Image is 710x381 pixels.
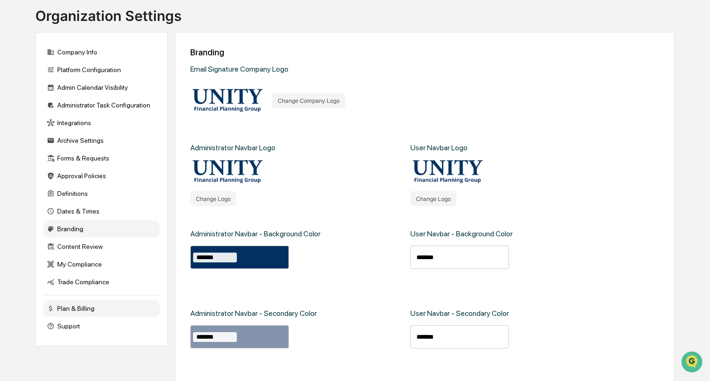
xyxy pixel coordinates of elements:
[190,47,659,57] div: Branding
[93,158,113,165] span: Pylon
[410,191,456,206] button: Change Logo
[32,71,153,80] div: Start new chat
[64,114,119,130] a: 🗄️Attestations
[272,93,345,108] button: Change Company Logo
[9,118,17,126] div: 🖐️
[190,309,317,318] div: Administrator Navbar - Secondary Color
[6,131,62,148] a: 🔎Data Lookup
[190,65,401,74] div: Email Signature Company Logo
[190,160,265,184] img: Adnmin Logo
[66,157,113,165] a: Powered byPylon
[190,229,321,238] div: Administrator Navbar - Background Color
[43,167,160,184] div: Approval Policies
[43,256,160,273] div: My Compliance
[43,300,160,317] div: Plan & Billing
[9,71,26,88] img: 1746055101610-c473b297-6a78-478c-a979-82029cc54cd1
[43,44,160,60] div: Company Info
[43,114,160,131] div: Integrations
[43,274,160,290] div: Trade Compliance
[43,61,160,78] div: Platform Configuration
[43,221,160,237] div: Branding
[77,117,115,127] span: Attestations
[19,135,59,144] span: Data Lookup
[43,238,160,255] div: Content Review
[43,185,160,202] div: Definitions
[43,150,160,167] div: Forms & Requests
[67,118,75,126] div: 🗄️
[43,97,160,114] div: Administrator Task Configuration
[9,20,169,34] p: How can we help?
[43,203,160,220] div: Dates & Times
[190,88,265,113] img: Organization Logo
[410,143,468,152] div: User Navbar Logo
[680,350,705,375] iframe: Open customer support
[190,143,275,152] div: Administrator Navbar Logo
[32,80,118,88] div: We're available if you need us!
[19,117,60,127] span: Preclearance
[43,132,160,149] div: Archive Settings
[43,318,160,334] div: Support
[410,309,509,318] div: User Navbar - Secondary Color
[410,229,513,238] div: User Navbar - Background Color
[43,79,160,96] div: Admin Calendar Visibility
[190,191,236,206] button: Change Logo
[6,114,64,130] a: 🖐️Preclearance
[9,136,17,143] div: 🔎
[158,74,169,85] button: Start new chat
[410,160,485,184] img: User Logo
